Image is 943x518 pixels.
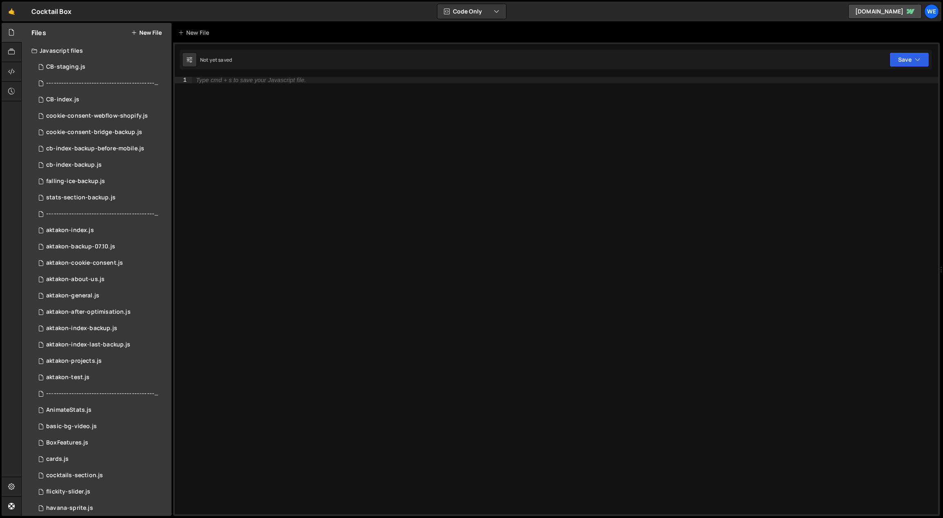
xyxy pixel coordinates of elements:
[46,80,159,87] div: --------------------------------------------------------------------------------.js
[175,77,192,83] div: 1
[31,75,174,92] div: 12094/47546.js
[22,42,172,59] div: Javascript files
[46,439,88,447] div: BoxFeatures.js
[31,484,172,500] div: 12094/35474.js
[848,4,922,19] a: [DOMAIN_NAME]
[31,124,172,141] div: 12094/48015.js
[46,406,91,414] div: AnimateStats.js
[31,467,172,484] div: 12094/36060.js
[31,206,174,222] div: 12094/46984.js
[46,259,123,267] div: aktakon-cookie-consent.js
[46,341,130,348] div: aktakon-index-last-backup.js
[46,227,94,234] div: aktakon-index.js
[46,243,115,250] div: aktakon-backup-07.10.js
[889,52,929,67] button: Save
[46,161,102,169] div: cb-index-backup.js
[46,455,69,463] div: cards.js
[46,210,159,218] div: ----------------------------------------------------------------.js
[46,374,89,381] div: aktakon-test.js
[31,157,172,173] div: 12094/46847.js
[31,141,172,157] div: 12094/47451.js
[924,4,939,19] a: We
[31,7,71,16] div: Cocktail Box
[31,173,172,190] div: 12094/47253.js
[46,96,79,103] div: CB-index.js
[31,451,172,467] div: 12094/34793.js
[31,337,172,353] div: 12094/44999.js
[46,390,159,397] div: ----------------------------------------------------------------------------------------.js
[31,386,174,402] div: 12094/46985.js
[31,500,172,516] div: 12094/36679.js
[31,435,172,451] div: 12094/30497.js
[31,320,172,337] div: 12094/44174.js
[46,357,102,365] div: aktakon-projects.js
[131,29,162,36] button: New File
[31,190,172,206] div: 12094/47254.js
[46,505,93,512] div: havana-sprite.js
[31,271,172,288] div: 12094/44521.js
[196,77,306,83] div: Type cmd + s to save your Javascript file.
[31,59,172,75] div: 12094/47545.js
[46,488,90,496] div: flickity-slider.js
[31,239,172,255] div: 12094/47992.js
[200,56,232,63] div: Not yet saved
[46,325,117,332] div: aktakon-index-backup.js
[31,353,172,369] div: 12094/44389.js
[2,2,22,21] a: 🤙
[46,472,103,479] div: cocktails-section.js
[46,276,105,283] div: aktakon-about-us.js
[31,418,172,435] div: 12094/36058.js
[31,369,172,386] div: 12094/45381.js
[31,92,172,108] div: 12094/46486.js
[46,112,148,120] div: cookie-consent-webflow-shopify.js
[46,308,131,316] div: aktakon-after-optimisation.js
[31,402,172,418] div: 12094/30498.js
[31,108,172,124] div: 12094/47944.js
[31,304,172,320] div: 12094/46147.js
[46,129,142,136] div: cookie-consent-bridge-backup.js
[437,4,506,19] button: Code Only
[178,29,212,37] div: New File
[46,178,105,185] div: falling-ice-backup.js
[46,292,99,299] div: aktakon-general.js
[31,255,172,271] div: 12094/47870.js
[46,194,116,201] div: stats-section-backup.js
[46,423,97,430] div: basic-bg-video.js
[31,288,172,304] div: 12094/45380.js
[31,222,172,239] div: 12094/43364.js
[46,63,85,71] div: CB-staging.js
[46,145,144,152] div: cb-index-backup-before-mobile.js
[31,28,46,37] h2: Files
